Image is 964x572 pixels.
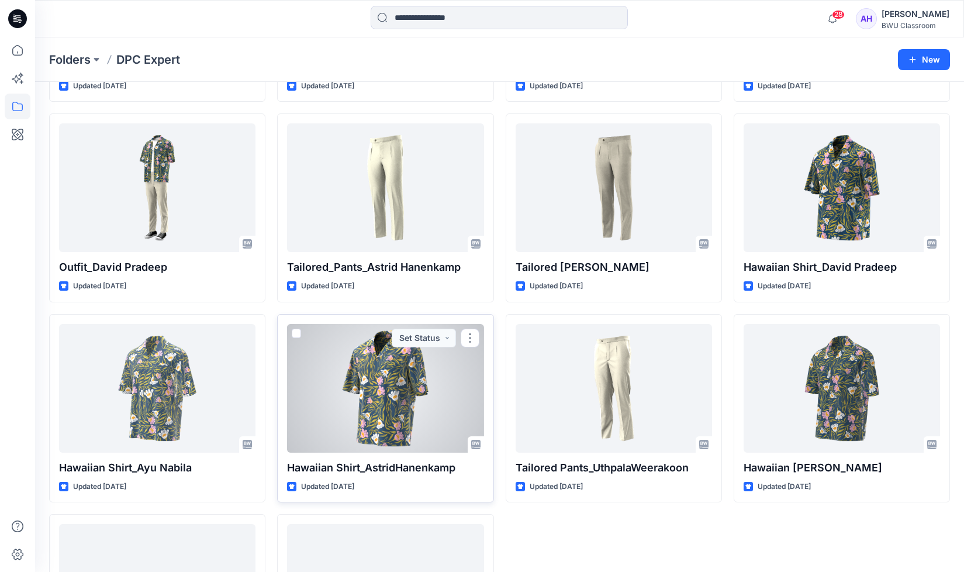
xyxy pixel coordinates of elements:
p: Updated [DATE] [73,280,126,292]
p: Updated [DATE] [758,280,811,292]
a: Hawaiian Shirt_Lisha Sanders [744,324,940,453]
p: Updated [DATE] [301,481,354,493]
p: Hawaiian Shirt_Ayu Nabila [59,460,255,476]
p: Hawaiian [PERSON_NAME] [744,460,940,476]
p: Outfit_David Pradeep [59,259,255,275]
p: Tailored_Pants_Astrid Hanenkamp [287,259,483,275]
p: Updated [DATE] [758,481,811,493]
p: Hawaiian Shirt_AstridHanenkamp [287,460,483,476]
a: Tailored Pants_David Pradeep [516,123,712,252]
p: Updated [DATE] [73,481,126,493]
a: Hawaiian Shirt_AstridHanenkamp [287,324,483,453]
div: AH [856,8,877,29]
a: Outfit_David Pradeep [59,123,255,252]
a: Folders [49,51,91,68]
p: Updated [DATE] [301,80,354,92]
p: Updated [DATE] [758,80,811,92]
p: Updated [DATE] [530,280,583,292]
a: Tailored_Pants_Astrid Hanenkamp [287,123,483,252]
p: Updated [DATE] [301,280,354,292]
a: Hawaiian Shirt_David Pradeep [744,123,940,252]
p: Updated [DATE] [73,80,126,92]
a: Tailored Pants_UthpalaWeerakoon [516,324,712,453]
div: BWU Classroom [882,21,949,30]
p: Hawaiian Shirt_David Pradeep [744,259,940,275]
button: New [898,49,950,70]
p: Tailored [PERSON_NAME] [516,259,712,275]
div: [PERSON_NAME] [882,7,949,21]
p: Tailored Pants_UthpalaWeerakoon [516,460,712,476]
span: 28 [832,10,845,19]
p: DPC Expert [116,51,180,68]
p: Updated [DATE] [530,80,583,92]
a: Hawaiian Shirt_Ayu Nabila [59,324,255,453]
p: Updated [DATE] [530,481,583,493]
